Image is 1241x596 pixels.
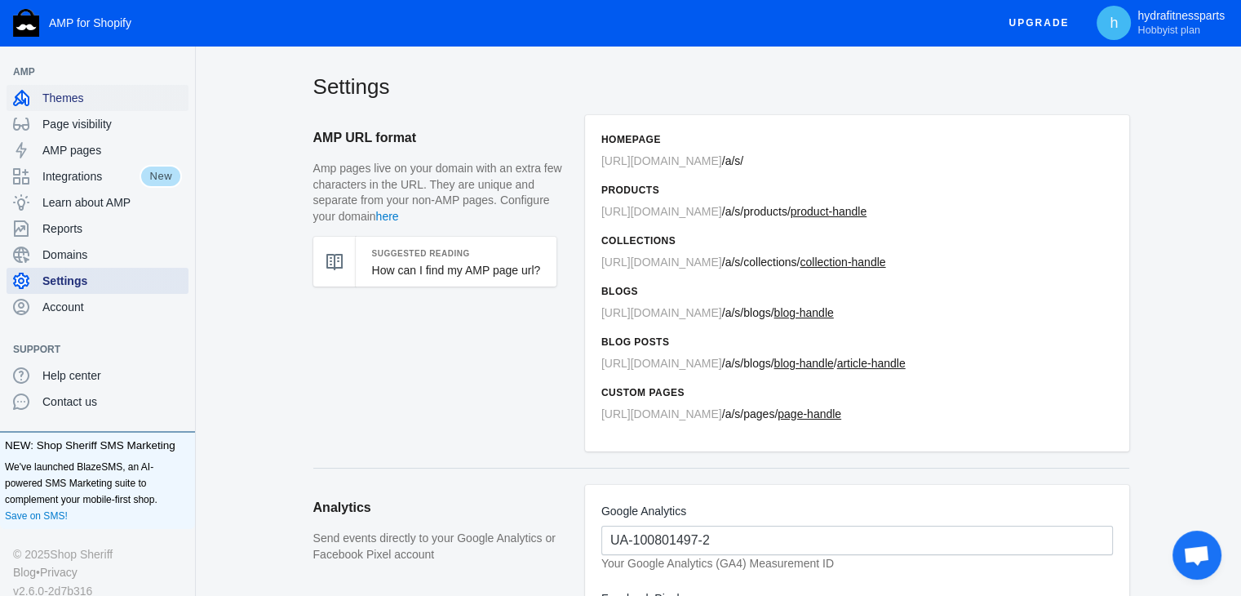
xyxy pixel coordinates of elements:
[166,69,192,75] button: Add a sales channel
[42,142,182,158] span: AMP pages
[1008,8,1069,38] span: Upgrade
[50,545,113,563] a: Shop Sheriff
[166,346,192,353] button: Add a sales channel
[5,508,68,524] a: Save on SMS!
[601,283,1113,300] h6: Blogs
[13,9,39,37] img: Shop Sheriff Logo
[42,299,182,315] span: Account
[601,233,1113,249] h6: Collections
[773,306,833,319] u: blog-handle
[601,182,1113,198] h6: Products
[7,389,188,415] a: Contact us
[778,407,841,420] u: page-handle
[42,116,182,132] span: Page visibility
[601,385,1113,401] h6: Custom pages
[725,407,741,420] span: a/s
[7,85,188,111] a: Themes
[13,563,36,581] a: Blog
[7,137,188,163] a: AMP pages
[725,306,741,319] span: a/s
[725,205,741,218] span: a/s
[42,168,140,185] span: Integrations
[7,216,188,242] a: Reports
[601,306,834,319] span: / /blogs/
[1172,531,1221,580] div: Open chat
[773,357,833,370] u: blog-handle
[1137,9,1225,37] p: hydrafitnessparts
[7,163,188,189] a: IntegrationsNew
[601,407,841,420] span: / /pages/
[601,154,722,167] span: [URL][DOMAIN_NAME]
[42,194,182,211] span: Learn about AMP
[13,563,182,581] div: •
[7,242,188,268] a: Domains
[601,205,866,218] span: / /products/
[601,357,722,370] span: [URL][DOMAIN_NAME]
[13,341,166,358] span: Support
[376,210,399,223] a: here
[601,557,834,570] em: Your Google Analytics (GA4) Measurement ID
[1137,24,1199,37] span: Hobbyist plan
[725,357,741,370] span: a/s
[40,563,78,581] a: Privacy
[42,90,182,106] span: Themes
[313,72,1129,101] h2: Settings
[7,268,188,294] a: Settings
[601,256,722,269] span: [URL][DOMAIN_NAME]
[42,247,182,263] span: Domains
[140,165,182,188] span: New
[601,407,722,420] span: [URL][DOMAIN_NAME]
[601,526,1113,555] input: e.g. G-XXXXXXX
[601,131,1113,148] h6: Homepage
[13,64,166,80] span: AMP
[42,220,182,237] span: Reports
[7,189,188,216] a: Learn about AMP
[601,334,1113,350] h6: Blog posts
[42,367,182,384] span: Help center
[601,256,886,269] span: / /collections/
[313,115,569,161] h2: AMP URL format
[837,357,906,370] u: article-handle
[42,273,182,289] span: Settings
[313,485,569,531] h2: Analytics
[7,294,188,320] a: Account
[1106,15,1122,31] span: h
[372,264,541,277] a: How can I find my AMP page url?
[725,256,741,269] span: a/s
[995,8,1082,38] button: Upgrade
[13,545,182,563] div: © 2025
[800,256,885,269] u: collection-handle
[791,205,866,218] u: product-handle
[7,111,188,137] a: Page visibility
[601,357,906,370] span: / /blogs/ /
[601,501,1113,522] label: Google Analytics
[49,16,131,29] span: AMP for Shopify
[601,154,743,167] span: /
[42,394,182,410] span: Contact us
[601,205,722,218] span: [URL][DOMAIN_NAME]
[313,161,569,225] p: Amp pages live on your domain with an extra few characters in the URL. They are unique and separa...
[601,306,722,319] span: [URL][DOMAIN_NAME]
[372,245,541,262] h5: Suggested Reading
[313,531,569,563] p: Send events directly to your Google Analytics or Facebook Pixel account
[725,154,744,167] span: a/s/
